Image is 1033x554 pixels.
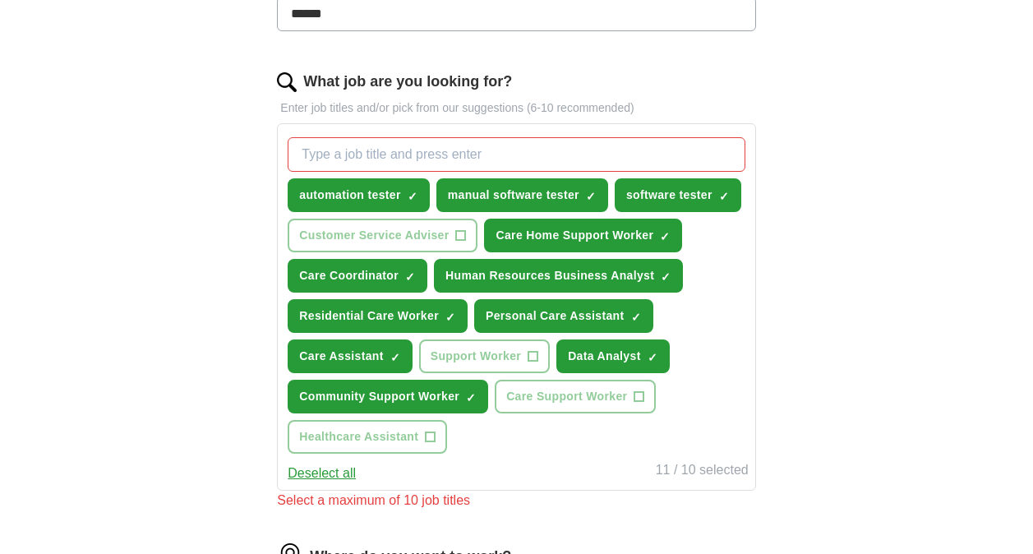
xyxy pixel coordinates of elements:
span: ✓ [445,311,455,324]
button: Healthcare Assistant [288,420,447,454]
span: manual software tester [448,187,579,204]
span: Community Support Worker [299,388,459,405]
span: ✓ [661,270,671,284]
span: ✓ [408,190,417,203]
span: Residential Care Worker [299,307,439,325]
button: Data Analyst✓ [556,339,670,373]
button: Care Assistant✓ [288,339,412,373]
button: Human Resources Business Analyst✓ [434,259,683,293]
label: What job are you looking for? [303,71,512,93]
span: Personal Care Assistant [486,307,625,325]
span: Customer Service Adviser [299,227,449,244]
input: Type a job title and press enter [288,137,745,172]
span: Care Support Worker [506,388,627,405]
button: manual software tester✓ [436,178,608,212]
span: ✓ [719,190,729,203]
button: Personal Care Assistant✓ [474,299,653,333]
button: Care Coordinator✓ [288,259,427,293]
button: automation tester✓ [288,178,429,212]
span: ✓ [648,351,657,364]
span: ✓ [405,270,415,284]
button: software tester✓ [615,178,741,212]
span: ✓ [660,230,670,243]
span: ✓ [390,351,400,364]
div: Select a maximum of 10 job titles [277,491,755,510]
span: Support Worker [431,348,521,365]
button: Care Home Support Worker✓ [484,219,682,252]
span: automation tester [299,187,400,204]
button: Residential Care Worker✓ [288,299,468,333]
button: Deselect all [288,464,356,483]
span: Care Coordinator [299,267,399,284]
span: Healthcare Assistant [299,428,418,446]
button: Care Support Worker [495,380,656,413]
p: Enter job titles and/or pick from our suggestions (6-10 recommended) [277,99,755,117]
span: Data Analyst [568,348,641,365]
button: Community Support Worker✓ [288,380,488,413]
span: Human Resources Business Analyst [445,267,654,284]
button: Customer Service Adviser [288,219,477,252]
span: ✓ [466,391,476,404]
span: Care Assistant [299,348,383,365]
span: ✓ [586,190,596,203]
span: ✓ [631,311,641,324]
img: search.png [277,72,297,92]
span: Care Home Support Worker [496,227,653,244]
button: Support Worker [419,339,550,373]
div: 11 / 10 selected [656,460,749,483]
span: software tester [626,187,712,204]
